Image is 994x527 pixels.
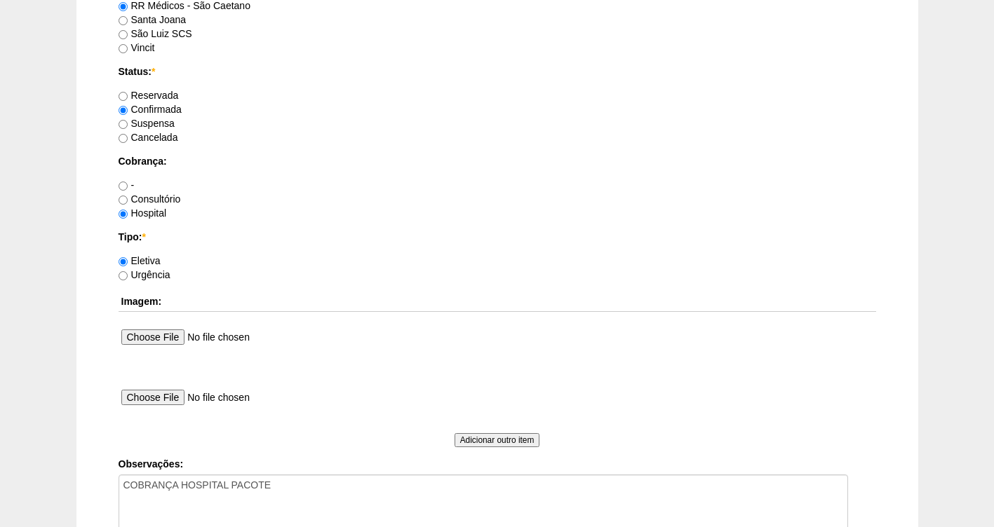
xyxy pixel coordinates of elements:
label: Cobrança: [119,154,876,168]
input: RR Médicos - São Caetano [119,2,128,11]
input: Confirmada [119,106,128,115]
input: São Luiz SCS [119,30,128,39]
label: São Luiz SCS [119,28,192,39]
input: Cancelada [119,134,128,143]
label: Urgência [119,269,170,280]
input: Adicionar outro item [455,433,540,447]
input: Consultório [119,196,128,205]
input: Reservada [119,92,128,101]
label: - [119,179,135,191]
input: Suspensa [119,120,128,129]
label: Reservada [119,90,179,101]
span: Este campo é obrigatório. [142,231,145,242]
input: Urgência [119,271,128,280]
label: Vincit [119,42,155,53]
span: Este campo é obrigatório. [152,66,155,77]
input: Santa Joana [119,16,128,25]
input: Hospital [119,210,128,219]
label: Hospital [119,207,167,219]
input: Eletiva [119,257,128,266]
label: Suspensa [119,118,175,129]
th: Imagem: [119,292,876,312]
label: Tipo: [119,230,876,244]
label: Consultório [119,193,181,205]
input: Vincit [119,44,128,53]
label: Santa Joana [119,14,187,25]
label: Confirmada [119,104,182,115]
label: Observações: [119,457,876,471]
label: Cancelada [119,132,178,143]
label: Eletiva [119,255,161,266]
label: Status: [119,64,876,78]
input: - [119,182,128,191]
